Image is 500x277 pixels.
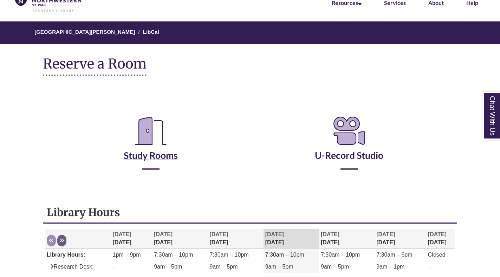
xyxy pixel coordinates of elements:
[428,264,431,270] span: –
[321,231,339,237] span: [DATE]
[47,264,94,270] span: Research Desk:
[319,229,375,249] th: [DATE]
[57,235,66,246] button: Next week
[428,231,447,237] span: [DATE]
[376,264,404,270] span: 9am – 1pm
[47,235,56,246] button: Previous week
[321,264,349,270] span: 9am – 5pm
[376,231,395,237] span: [DATE]
[265,264,293,270] span: 9am – 5pm
[209,231,228,237] span: [DATE]
[265,231,284,237] span: [DATE]
[321,252,360,258] span: 7:30am – 10pm
[47,206,454,219] h1: Library Hours
[375,229,426,249] th: [DATE]
[152,229,208,249] th: [DATE]
[154,231,173,237] span: [DATE]
[113,264,116,270] span: –
[43,56,147,76] h1: Reserve a Room
[113,252,141,258] span: 1pm – 9pm
[43,94,457,191] div: Reserve a Room
[45,249,111,261] td: Library Hours:
[264,229,319,249] th: [DATE]
[124,132,178,161] a: Study Rooms
[208,229,263,249] th: [DATE]
[111,229,152,249] th: [DATE]
[428,252,446,258] span: Closed
[265,252,304,258] span: 7:30am – 10pm
[376,252,412,258] span: 7:30am – 6pm
[154,252,193,258] span: 7:30am – 10pm
[143,29,159,35] a: LibCal
[209,252,248,258] span: 7:30am – 10pm
[113,231,131,237] span: [DATE]
[154,264,182,270] span: 9am – 5pm
[43,21,457,44] nav: Breadcrumb
[315,132,383,161] a: U-Record Studio
[426,229,455,249] th: [DATE]
[34,29,135,35] a: [GEOGRAPHIC_DATA][PERSON_NAME]
[209,264,238,270] span: 9am – 5pm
